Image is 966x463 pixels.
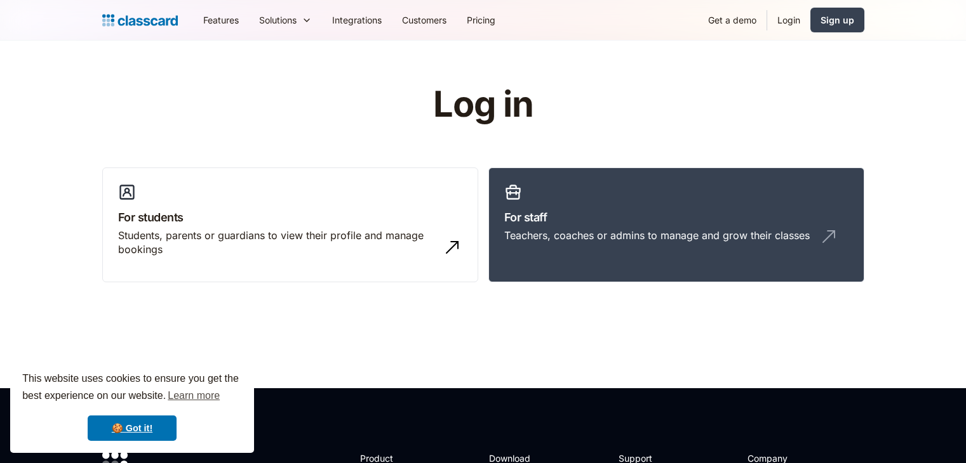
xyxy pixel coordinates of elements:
a: Login [767,6,810,34]
a: dismiss cookie message [88,415,177,441]
a: learn more about cookies [166,386,222,405]
a: Integrations [322,6,392,34]
div: Solutions [259,13,297,27]
div: Solutions [249,6,322,34]
a: home [102,11,178,29]
h3: For staff [504,209,849,226]
div: cookieconsent [10,359,254,453]
a: For studentsStudents, parents or guardians to view their profile and manage bookings [102,167,478,283]
h1: Log in [281,85,685,124]
div: Teachers, coaches or admins to manage and grow their classes [504,228,810,242]
a: Features [193,6,249,34]
a: Pricing [457,6,506,34]
a: Customers [392,6,457,34]
a: Get a demo [698,6,767,34]
a: Sign up [810,8,864,32]
a: For staffTeachers, coaches or admins to manage and grow their classes [488,167,864,283]
span: This website uses cookies to ensure you get the best experience on our website. [22,371,242,405]
div: Sign up [821,13,854,27]
div: Students, parents or guardians to view their profile and manage bookings [118,228,437,257]
h3: For students [118,209,462,226]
